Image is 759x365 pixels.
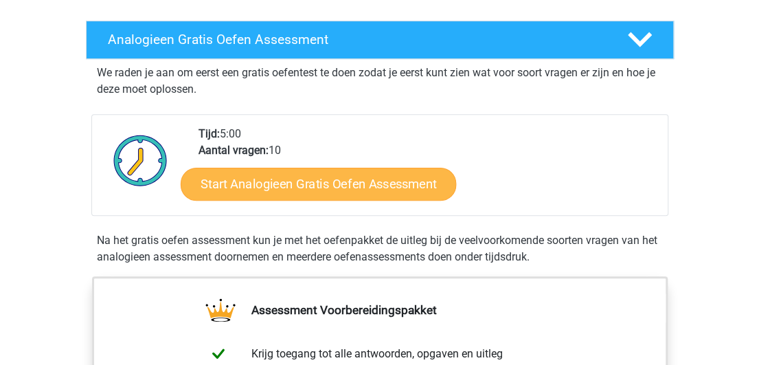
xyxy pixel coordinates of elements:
p: We raden je aan om eerst een gratis oefentest te doen zodat je eerst kunt zien wat voor soort vra... [97,65,663,98]
div: 5:00 10 [188,126,667,215]
b: Tijd: [199,127,220,140]
img: Klok [106,126,175,195]
b: Aantal vragen: [199,144,269,157]
a: Start Analogieen Gratis Oefen Assessment [181,167,456,200]
div: Na het gratis oefen assessment kun je met het oefenpakket de uitleg bij de veelvoorkomende soorte... [91,232,668,265]
a: Analogieen Gratis Oefen Assessment [80,21,679,59]
h4: Analogieen Gratis Oefen Assessment [108,32,605,47]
